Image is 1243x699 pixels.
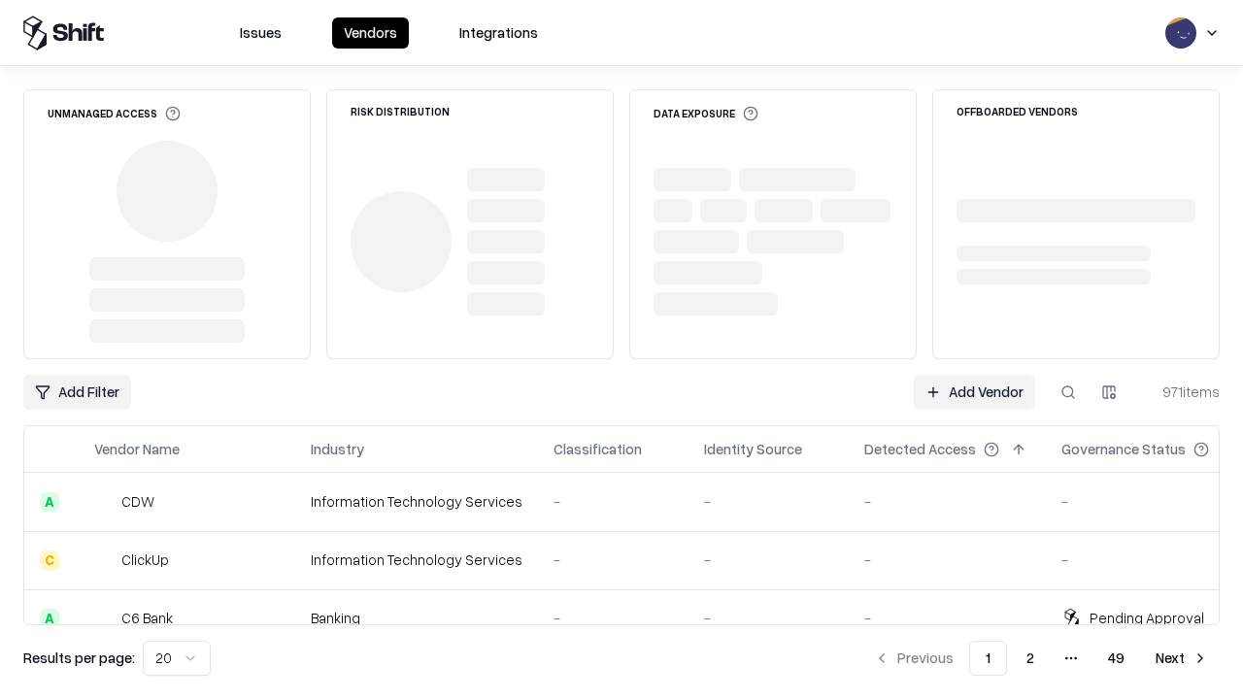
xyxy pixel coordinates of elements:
[554,491,673,512] div: -
[94,439,180,459] div: Vendor Name
[311,549,522,570] div: Information Technology Services
[311,439,364,459] div: Industry
[704,439,802,459] div: Identity Source
[554,608,673,628] div: -
[862,641,1220,676] nav: pagination
[48,106,181,121] div: Unmanaged Access
[94,492,114,512] img: CDW
[23,375,131,410] button: Add Filter
[94,609,114,628] img: C6 Bank
[914,375,1035,410] a: Add Vendor
[40,492,59,512] div: A
[121,491,154,512] div: CDW
[1144,641,1220,676] button: Next
[704,491,833,512] div: -
[554,549,673,570] div: -
[957,106,1078,116] div: Offboarded Vendors
[121,549,169,570] div: ClickUp
[1061,491,1240,512] div: -
[864,608,1030,628] div: -
[23,648,135,668] p: Results per page:
[351,106,450,116] div: Risk Distribution
[864,439,976,459] div: Detected Access
[448,17,550,49] button: Integrations
[704,549,833,570] div: -
[1061,439,1186,459] div: Governance Status
[654,106,758,121] div: Data Exposure
[864,549,1030,570] div: -
[1061,549,1240,570] div: -
[40,609,59,628] div: A
[1090,608,1204,628] div: Pending Approval
[554,439,642,459] div: Classification
[311,491,522,512] div: Information Technology Services
[704,608,833,628] div: -
[1011,641,1050,676] button: 2
[332,17,409,49] button: Vendors
[94,550,114,570] img: ClickUp
[1142,382,1220,402] div: 971 items
[121,608,173,628] div: C6 Bank
[311,608,522,628] div: Banking
[228,17,293,49] button: Issues
[864,491,1030,512] div: -
[1092,641,1140,676] button: 49
[969,641,1007,676] button: 1
[40,550,59,570] div: C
